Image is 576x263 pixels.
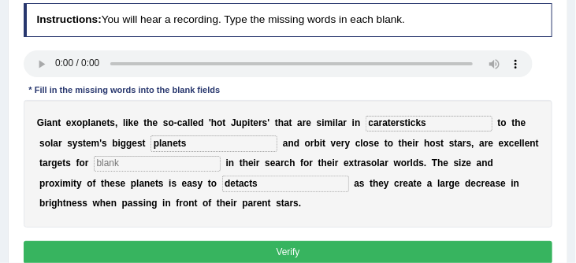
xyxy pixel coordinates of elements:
[336,138,341,149] b: e
[217,198,220,209] b: t
[437,157,443,169] b: h
[530,138,536,149] b: n
[449,138,455,149] b: s
[137,138,143,149] b: s
[276,198,281,209] b: s
[455,138,458,149] b: t
[126,138,132,149] b: g
[48,157,52,169] b: r
[131,178,136,189] b: p
[247,117,250,128] b: i
[512,117,515,128] b: t
[436,138,441,149] b: s
[151,198,157,209] b: g
[414,178,417,189] b: t
[354,178,359,189] b: a
[133,117,139,128] b: e
[514,178,519,189] b: n
[50,138,53,149] b: l
[82,117,87,128] b: p
[275,117,278,128] b: t
[231,117,236,128] b: J
[333,157,335,169] b: i
[511,178,514,189] b: i
[153,117,158,128] b: e
[52,117,58,128] b: n
[188,117,190,128] b: l
[459,157,461,169] b: i
[155,178,158,189] b: t
[314,138,320,149] b: b
[51,198,57,209] b: g
[49,198,51,209] b: i
[236,117,242,128] b: u
[121,138,126,149] b: g
[413,138,415,149] b: i
[427,178,433,189] b: a
[288,138,294,149] b: n
[179,198,183,209] b: r
[225,198,231,209] b: e
[62,178,71,189] b: m
[150,178,155,189] b: e
[504,138,510,149] b: x
[440,138,444,149] b: t
[76,178,82,189] b: y
[522,138,525,149] b: l
[96,117,102,128] b: n
[335,157,339,169] b: r
[283,138,288,149] b: a
[415,138,419,149] b: r
[300,157,303,169] b: f
[424,138,429,149] b: h
[77,138,83,149] b: s
[276,157,281,169] b: a
[361,157,366,169] b: a
[253,198,257,209] b: r
[281,198,284,209] b: t
[43,157,48,169] b: a
[361,138,363,149] b: l
[465,178,470,189] b: d
[118,138,121,149] b: i
[307,117,312,128] b: e
[258,117,262,128] b: r
[341,138,345,149] b: r
[53,138,58,149] b: a
[482,157,488,169] b: n
[370,178,373,189] b: t
[303,117,307,128] b: r
[515,138,520,149] b: e
[223,117,226,128] b: t
[172,178,177,189] b: s
[208,178,211,189] b: t
[379,178,385,189] b: e
[476,178,481,189] b: c
[485,138,489,149] b: r
[133,198,139,209] b: s
[158,178,164,189] b: s
[165,198,171,209] b: n
[49,178,54,189] b: o
[192,178,198,189] b: s
[233,198,237,209] b: r
[499,138,504,149] b: e
[106,198,111,209] b: e
[46,117,52,128] b: a
[377,157,380,169] b: l
[139,178,144,189] b: a
[355,117,360,128] b: n
[318,157,321,169] b: t
[248,198,254,209] b: a
[198,117,203,128] b: d
[462,157,466,169] b: z
[485,178,491,189] b: e
[336,117,338,128] b: l
[333,117,335,128] b: i
[257,198,262,209] b: e
[401,157,407,169] b: o
[407,138,413,149] b: e
[211,178,217,189] b: o
[440,178,446,189] b: a
[193,117,199,128] b: e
